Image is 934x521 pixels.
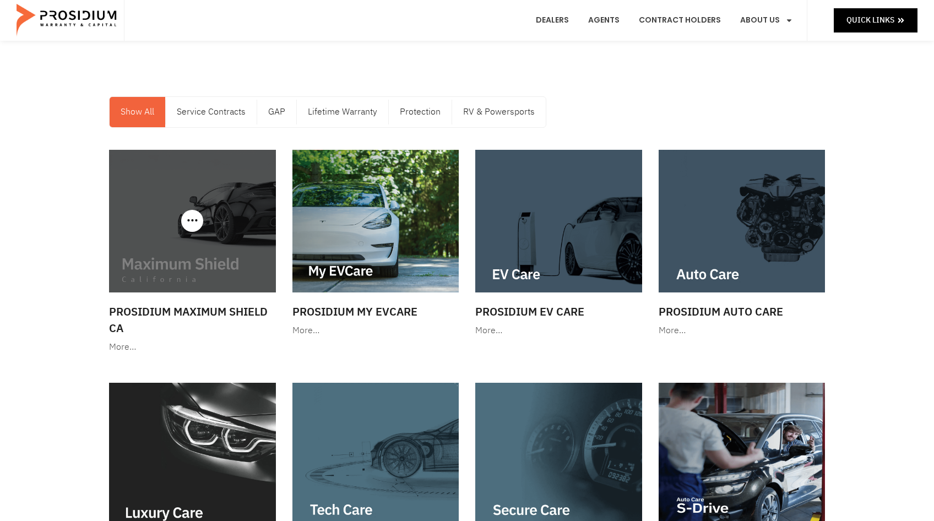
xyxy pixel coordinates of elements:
h3: Prosidium Auto Care [659,303,826,320]
a: Show All [110,97,165,127]
a: RV & Powersports [452,97,546,127]
div: More… [292,323,459,339]
a: Service Contracts [166,97,257,127]
h3: Prosidium My EVCare [292,303,459,320]
a: Prosidium Auto Care More… [653,144,831,344]
div: More… [475,323,642,339]
a: Prosidium EV Care More… [470,144,648,344]
a: Quick Links [834,8,917,32]
div: More… [659,323,826,339]
div: More… [109,339,276,355]
span: Quick Links [846,13,894,27]
a: GAP [257,97,296,127]
a: Lifetime Warranty [297,97,388,127]
h3: Prosidium Maximum Shield CA [109,303,276,337]
h3: Prosidium EV Care [475,303,642,320]
a: Prosidium Maximum Shield CA More… [104,144,281,361]
a: Protection [389,97,452,127]
a: Prosidium My EVCare More… [287,144,465,344]
nav: Menu [110,97,546,127]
